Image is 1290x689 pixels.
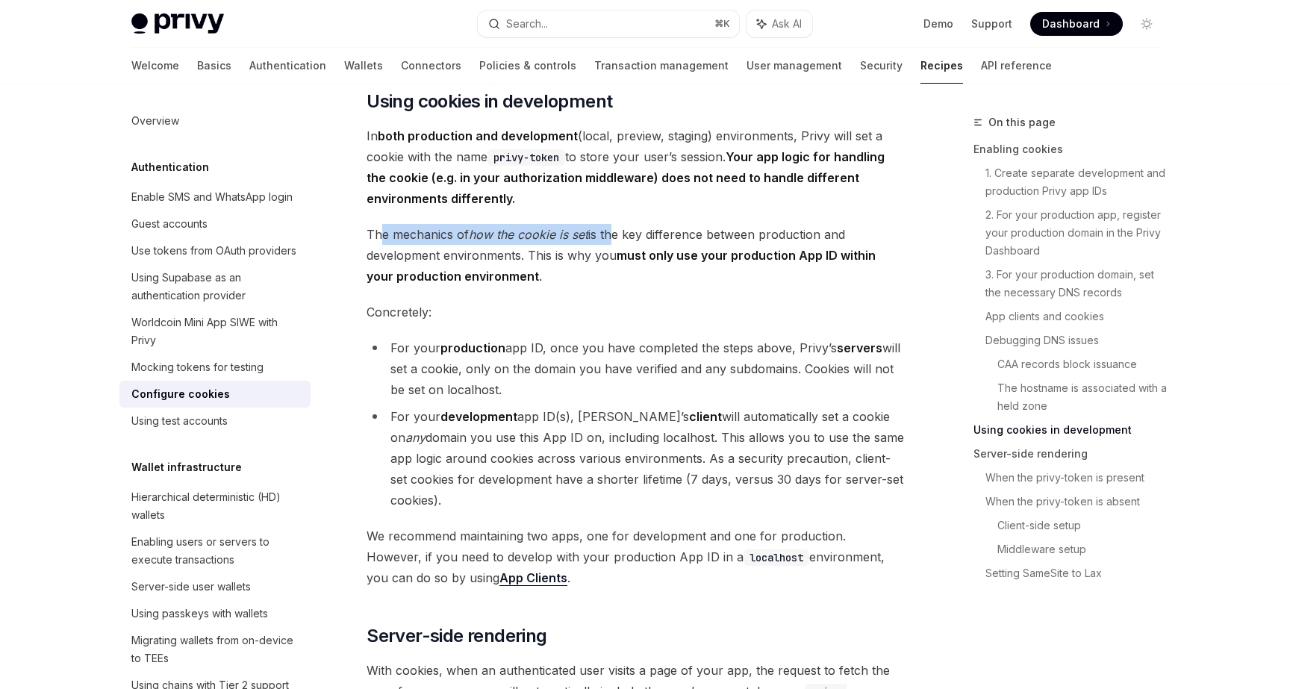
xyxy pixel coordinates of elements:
[131,48,179,84] a: Welcome
[367,224,905,287] span: The mechanics of is the key difference between production and development environments. This is w...
[367,248,876,284] strong: must only use your production App ID within your production environment
[119,529,311,573] a: Enabling users or servers to execute transactions
[119,184,311,211] a: Enable SMS and WhatsApp login
[131,632,302,667] div: Migrating wallets from on-device to TEEs
[985,561,1171,585] a: Setting SameSite to Lax
[119,309,311,354] a: Worldcoin Mini App SIWE with Privy
[119,107,311,134] a: Overview
[973,418,1171,442] a: Using cookies in development
[131,215,208,233] div: Guest accounts
[131,488,302,524] div: Hierarchical deterministic (HD) wallets
[119,237,311,264] a: Use tokens from OAuth providers
[837,340,882,355] strong: servers
[747,48,842,84] a: User management
[594,48,729,84] a: Transaction management
[344,48,383,84] a: Wallets
[997,352,1171,376] a: CAA records block issuance
[249,48,326,84] a: Authentication
[131,358,264,376] div: Mocking tokens for testing
[985,490,1171,514] a: When the privy-token is absent
[971,16,1012,31] a: Support
[119,600,311,627] a: Using passkeys with wallets
[119,627,311,672] a: Migrating wallets from on-device to TEEs
[119,381,311,408] a: Configure cookies
[689,409,722,424] strong: client
[131,458,242,476] h5: Wallet infrastructure
[744,549,809,566] code: localhost
[131,242,296,260] div: Use tokens from OAuth providers
[401,48,461,84] a: Connectors
[367,526,905,588] span: We recommend maintaining two apps, one for development and one for production. However, if you ne...
[1135,12,1159,36] button: Toggle dark mode
[131,578,251,596] div: Server-side user wallets
[197,48,231,84] a: Basics
[973,442,1171,466] a: Server-side rendering
[131,605,268,623] div: Using passkeys with wallets
[367,406,905,511] li: For your app ID(s), [PERSON_NAME]’s will automatically set a cookie on domain you use this App ID...
[440,409,517,424] strong: development
[985,466,1171,490] a: When the privy-token is present
[119,408,311,434] a: Using test accounts
[923,16,953,31] a: Demo
[985,305,1171,328] a: App clients and cookies
[378,128,578,143] strong: both production and development
[131,269,302,305] div: Using Supabase as an authentication provider
[131,112,179,130] div: Overview
[479,48,576,84] a: Policies & controls
[131,533,302,569] div: Enabling users or servers to execute transactions
[119,484,311,529] a: Hierarchical deterministic (HD) wallets
[367,90,612,113] span: Using cookies in development
[119,573,311,600] a: Server-side user wallets
[997,537,1171,561] a: Middleware setup
[131,188,293,206] div: Enable SMS and WhatsApp login
[119,354,311,381] a: Mocking tokens for testing
[131,412,228,430] div: Using test accounts
[131,158,209,176] h5: Authentication
[997,376,1171,418] a: The hostname is associated with a held zone
[981,48,1052,84] a: API reference
[405,430,426,445] em: any
[985,203,1171,263] a: 2. For your production app, register your production domain in the Privy Dashboard
[499,570,567,586] a: App Clients
[772,16,802,31] span: Ask AI
[985,328,1171,352] a: Debugging DNS issues
[367,302,905,322] span: Concretely:
[131,385,230,403] div: Configure cookies
[367,149,885,206] strong: Your app logic for handling the cookie (e.g. in your authorization middleware) does not need to h...
[131,314,302,349] div: Worldcoin Mini App SIWE with Privy
[469,227,588,242] em: how the cookie is set
[367,337,905,400] li: For your app ID, once you have completed the steps above, Privy’s will set a cookie, only on the ...
[1030,12,1123,36] a: Dashboard
[714,18,730,30] span: ⌘ K
[119,264,311,309] a: Using Supabase as an authentication provider
[506,15,548,33] div: Search...
[920,48,963,84] a: Recipes
[973,137,1171,161] a: Enabling cookies
[478,10,739,37] button: Search...⌘K
[988,113,1056,131] span: On this page
[131,13,224,34] img: light logo
[997,514,1171,537] a: Client-side setup
[487,149,565,166] code: privy-token
[985,161,1171,203] a: 1. Create separate development and production Privy app IDs
[367,125,905,209] span: In (local, preview, staging) environments, Privy will set a cookie with the name to store your us...
[860,48,903,84] a: Security
[985,263,1171,305] a: 3. For your production domain, set the necessary DNS records
[1042,16,1100,31] span: Dashboard
[747,10,812,37] button: Ask AI
[440,340,505,355] strong: production
[119,211,311,237] a: Guest accounts
[367,624,546,648] span: Server-side rendering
